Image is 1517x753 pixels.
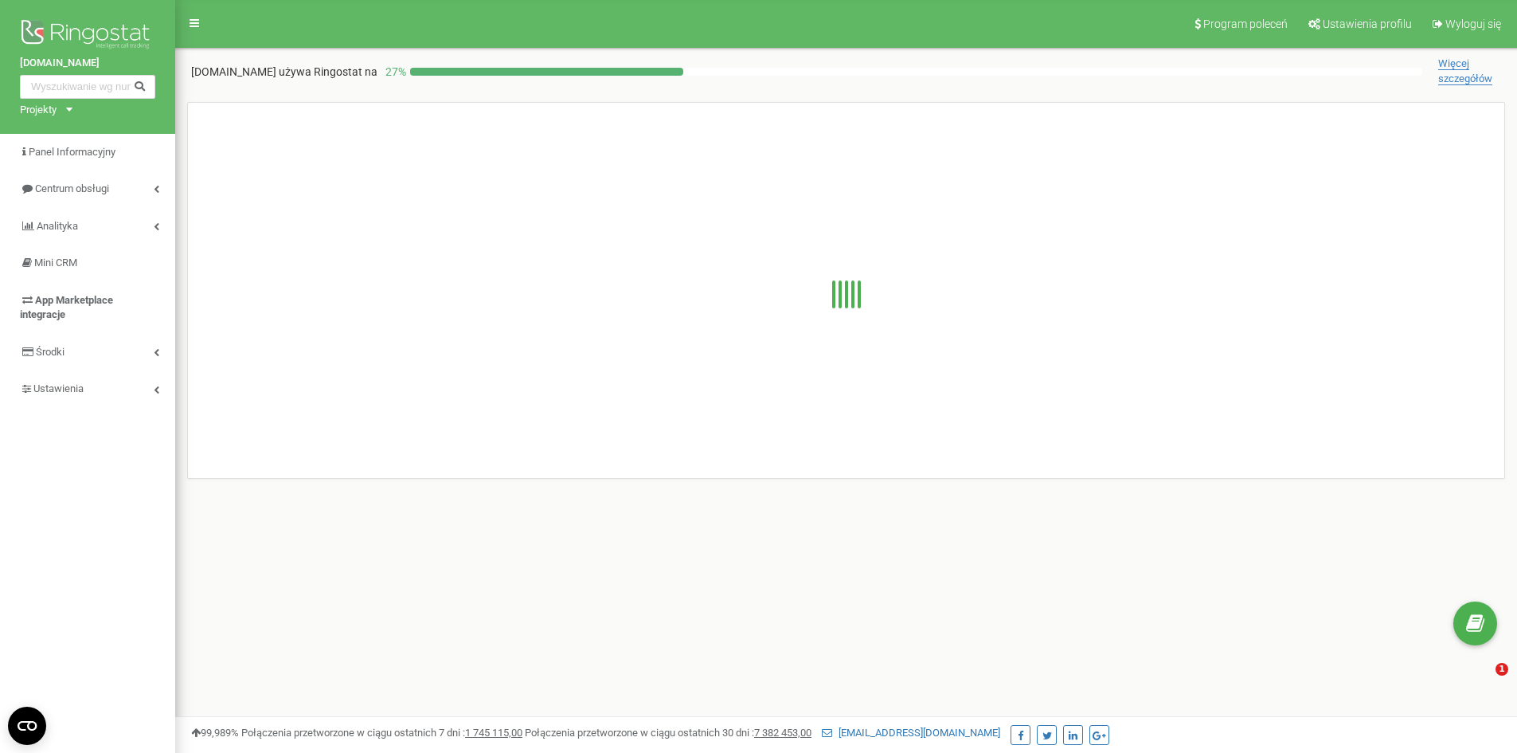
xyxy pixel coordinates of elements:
u: 7 382 453,00 [754,727,811,739]
div: Projekty [20,103,57,118]
button: Open CMP widget [8,707,46,745]
input: Wyszukiwanie wg numeru [20,75,155,99]
span: Centrum obsługi [35,182,109,194]
span: Ustawienia profilu [1323,18,1412,30]
span: Analityka [37,220,78,232]
p: [DOMAIN_NAME] [191,64,377,80]
a: [EMAIL_ADDRESS][DOMAIN_NAME] [822,727,1000,739]
span: Połączenia przetworzone w ciągu ostatnich 30 dni : [525,727,811,739]
span: Wyloguj się [1445,18,1501,30]
span: 99,989% [191,727,239,739]
span: App Marketplace integracje [20,294,113,321]
p: 27 % [377,64,410,80]
span: Połączenia przetworzone w ciągu ostatnich 7 dni : [241,727,522,739]
iframe: Intercom live chat [1463,663,1501,701]
u: 1 745 115,00 [465,727,522,739]
span: Program poleceń [1203,18,1288,30]
span: Więcej szczegółów [1438,57,1492,85]
a: [DOMAIN_NAME] [20,56,155,71]
span: używa Ringostat na [279,65,377,78]
img: Ringostat logo [20,16,155,56]
span: Mini CRM [34,257,77,269]
span: 1 [1495,663,1508,676]
span: Środki [36,346,65,358]
span: Ustawienia [33,382,84,394]
span: Panel Informacyjny [29,146,115,158]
